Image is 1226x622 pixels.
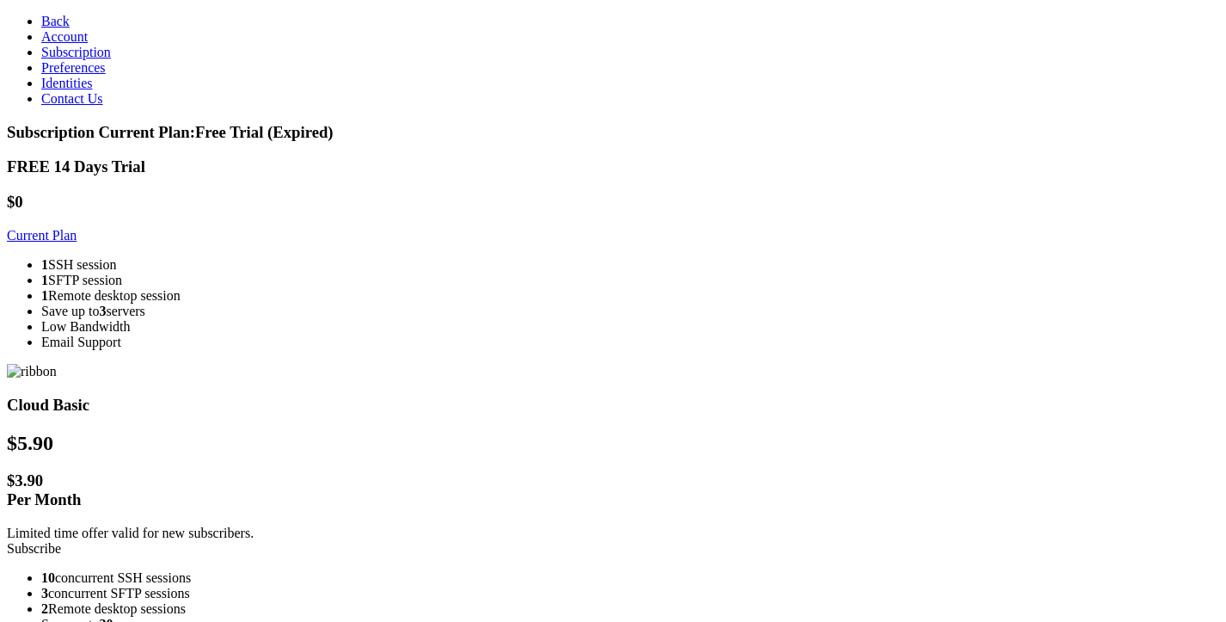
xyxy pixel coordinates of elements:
li: concurrent SSH sessions [41,570,1219,586]
li: Remote desktop session [41,288,1219,304]
li: concurrent SFTP sessions [41,586,1219,601]
strong: 1 [41,273,48,287]
strong: 1 [41,288,48,303]
h2: $ 5.90 [7,432,1219,455]
li: SFTP session [41,273,1219,288]
strong: 3 [100,304,107,318]
strong: 10 [41,570,55,585]
li: Email Support [41,335,1219,350]
span: Limited time offer valid for new subscribers. [7,526,254,540]
h1: $0 [7,193,1219,212]
a: Preferences [41,60,106,75]
span: Current Plan: Free Trial (Expired) [99,123,334,141]
h1: $ 3.90 [7,471,1219,509]
a: Current Plan [7,228,77,243]
h3: FREE 14 Days Trial [7,157,1219,176]
a: Subscribe [7,541,61,556]
a: Identities [41,76,93,90]
li: SSH session [41,257,1219,273]
strong: 1 [41,257,48,272]
h3: Cloud Basic [7,396,1219,415]
strong: 2 [41,601,48,616]
strong: 3 [41,586,48,600]
a: Back [41,14,70,28]
li: Remote desktop sessions [41,601,1219,617]
li: Save up to servers [41,304,1219,319]
div: Per Month [7,490,1219,509]
a: Account [41,29,88,44]
h3: Subscription [7,123,1219,142]
a: Contact Us [41,91,103,106]
img: ribbon [7,364,57,379]
a: Subscription [41,45,111,59]
li: Low Bandwidth [41,319,1219,335]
